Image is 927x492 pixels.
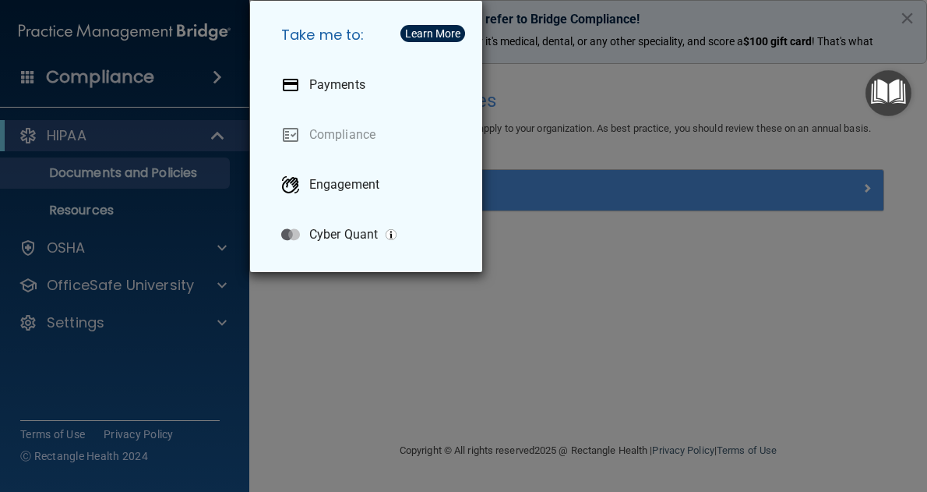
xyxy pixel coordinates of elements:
p: Cyber Quant [309,227,378,242]
button: Learn More [400,25,465,42]
a: Cyber Quant [269,213,470,257]
h5: Take me to: [269,13,470,57]
a: Payments [269,63,470,107]
p: Payments [309,77,365,93]
div: Learn More [405,28,460,39]
a: Engagement [269,163,470,207]
p: Engagement [309,177,379,193]
button: Open Resource Center [865,70,911,116]
a: Compliance [269,113,470,157]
